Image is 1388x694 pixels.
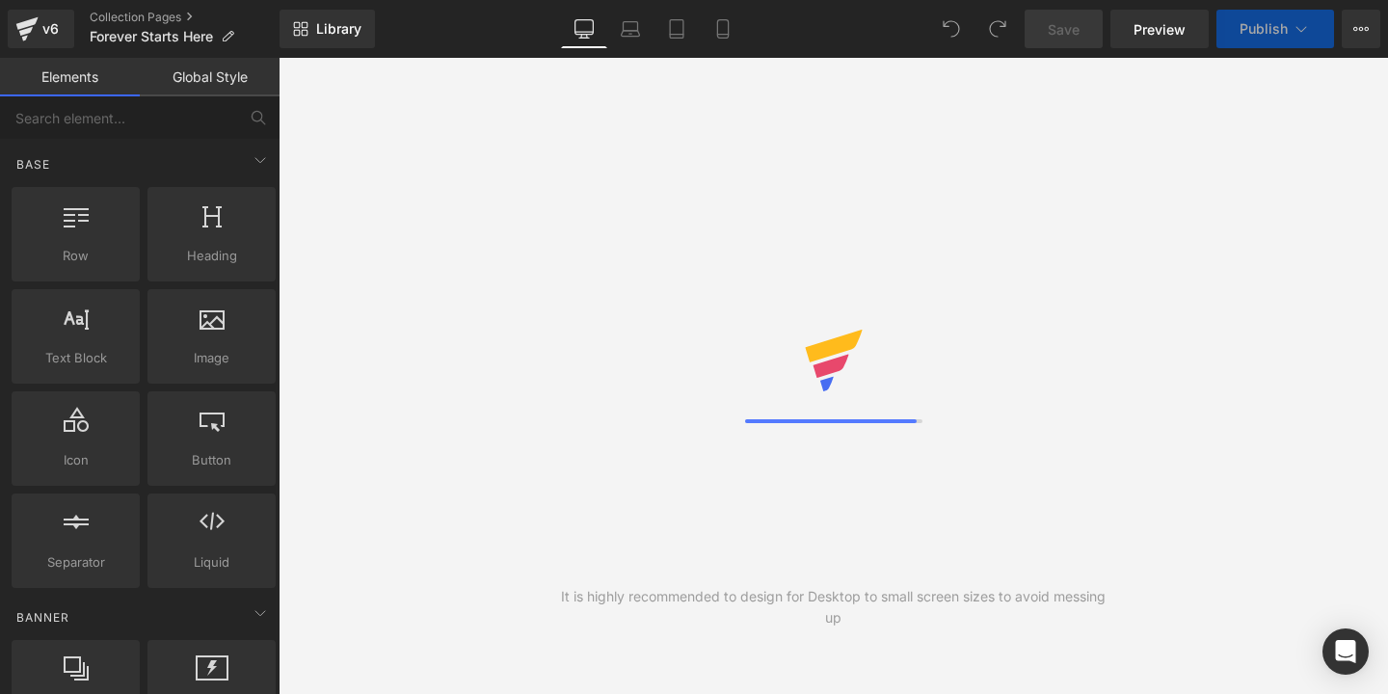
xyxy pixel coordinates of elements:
[1342,10,1380,48] button: More
[607,10,654,48] a: Laptop
[17,450,134,470] span: Icon
[17,552,134,573] span: Separator
[14,608,71,627] span: Banner
[700,10,746,48] a: Mobile
[39,16,63,41] div: v6
[654,10,700,48] a: Tablet
[153,246,270,266] span: Heading
[1134,19,1186,40] span: Preview
[316,20,361,38] span: Library
[556,586,1111,628] div: It is highly recommended to design for Desktop to small screen sizes to avoid messing up
[1240,21,1288,37] span: Publish
[153,348,270,368] span: Image
[932,10,971,48] button: Undo
[1048,19,1080,40] span: Save
[17,246,134,266] span: Row
[1110,10,1209,48] a: Preview
[14,155,52,173] span: Base
[1322,628,1369,675] div: Open Intercom Messenger
[153,450,270,470] span: Button
[561,10,607,48] a: Desktop
[8,10,74,48] a: v6
[140,58,280,96] a: Global Style
[153,552,270,573] span: Liquid
[90,29,213,44] span: Forever Starts Here
[90,10,280,25] a: Collection Pages
[1216,10,1334,48] button: Publish
[978,10,1017,48] button: Redo
[17,348,134,368] span: Text Block
[280,10,375,48] a: New Library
